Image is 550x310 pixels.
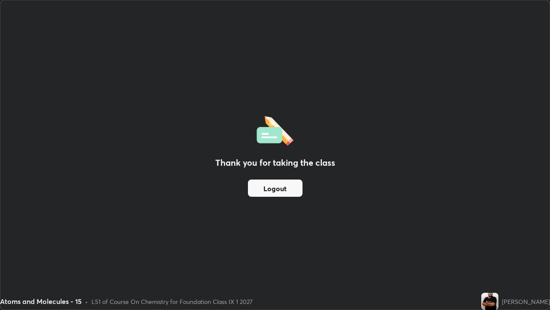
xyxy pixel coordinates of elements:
[85,297,88,306] div: •
[502,297,550,306] div: [PERSON_NAME]
[248,180,302,197] button: Logout
[215,156,335,169] h2: Thank you for taking the class
[257,113,293,146] img: offlineFeedback.1438e8b3.svg
[92,297,253,306] div: L51 of Course On Chemistry for Foundation Class IX 1 2027
[481,293,498,310] img: a01082944b8c4f22862f39c035533313.jpg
